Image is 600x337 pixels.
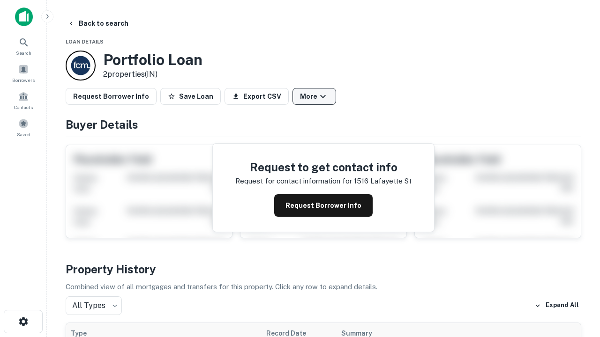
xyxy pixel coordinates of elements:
span: Contacts [14,103,33,111]
iframe: Chat Widget [553,232,600,277]
button: Request Borrower Info [274,194,373,217]
img: capitalize-icon.png [15,7,33,26]
span: Borrowers [12,76,35,84]
span: Saved [17,131,30,138]
button: Save Loan [160,88,221,105]
a: Borrowers [3,60,44,86]
a: Contacts [3,88,44,113]
button: More [292,88,336,105]
button: Request Borrower Info [66,88,157,105]
p: Request for contact information for [235,176,352,187]
h4: Request to get contact info [235,159,412,176]
a: Saved [3,115,44,140]
p: Combined view of all mortgages and transfers for this property. Click any row to expand details. [66,281,581,293]
h4: Property History [66,261,581,278]
h4: Buyer Details [66,116,581,133]
span: Loan Details [66,39,104,44]
button: Back to search [64,15,132,32]
div: All Types [66,296,122,315]
button: Expand All [532,299,581,313]
h3: Portfolio Loan [103,51,202,69]
p: 2 properties (IN) [103,69,202,80]
button: Export CSV [225,88,289,105]
span: Search [16,49,31,57]
p: 1516 lafayette st [354,176,412,187]
a: Search [3,33,44,59]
